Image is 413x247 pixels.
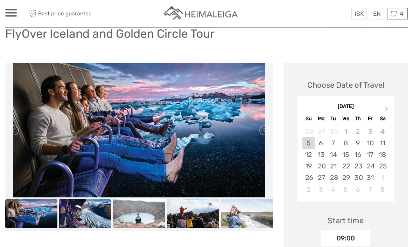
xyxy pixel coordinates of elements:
p: We're away right now. Please check back later! [10,12,79,18]
div: Choose Saturday, October 11th, 2025 [376,138,388,149]
div: Choose Thursday, October 30th, 2025 [352,172,364,184]
div: Not available Friday, October 3rd, 2025 [364,126,376,138]
div: Choose Friday, October 24th, 2025 [364,161,376,172]
div: Not available Sunday, September 28th, 2025 [302,126,315,138]
div: Choose Wednesday, October 22nd, 2025 [339,161,352,172]
div: Choose Thursday, November 6th, 2025 [352,184,364,196]
div: Choose Saturday, October 18th, 2025 [376,149,388,161]
div: Not available Monday, September 29th, 2025 [315,126,327,138]
div: month 2025-10 [300,126,391,196]
div: Choose Wednesday, October 15th, 2025 [339,149,352,161]
div: Choose Tuesday, November 4th, 2025 [327,184,339,196]
div: Choose Friday, October 17th, 2025 [364,149,376,161]
div: Choose Wednesday, October 29th, 2025 [339,172,352,184]
div: We [339,114,352,124]
div: [DATE] [297,103,394,111]
div: Choose Monday, October 27th, 2025 [315,172,327,184]
div: Choose Tuesday, October 7th, 2025 [327,138,339,149]
div: Choose Date of Travel [307,80,384,91]
div: Choose Friday, October 31st, 2025 [364,172,376,184]
div: Not available Saturday, October 4th, 2025 [376,126,388,138]
span: ISK [355,10,364,17]
img: b0eef6783e30412c8430bc28adc90111_slider_thumbnail.jpeg [167,199,219,229]
span: 4 [399,10,405,17]
img: 4a032f0474e146228b0df86bcfd3d89d_slider_thumbnail.jpeg [59,199,111,229]
div: Th [352,114,364,124]
div: Not available Wednesday, October 1st, 2025 [339,126,352,138]
div: Choose Tuesday, October 14th, 2025 [327,149,339,161]
div: Choose Saturday, October 25th, 2025 [376,161,388,172]
div: Choose Monday, November 3rd, 2025 [315,184,327,196]
div: Choose Sunday, October 19th, 2025 [302,161,315,172]
div: Choose Saturday, November 8th, 2025 [376,184,388,196]
div: Choose Monday, October 13th, 2025 [315,149,327,161]
button: Next Month [382,105,393,116]
div: Su [302,114,315,124]
img: ac5d5d76b5eb4adfab1d0a11a5d469f3_slider_thumbnail.jpeg [5,199,57,229]
div: EN [370,8,384,20]
img: a3bf0e21ae624c7683e382c4d4134743_slider_thumbnail.jpeg [221,199,273,229]
div: Choose Monday, October 20th, 2025 [315,161,327,172]
div: Choose Sunday, November 2nd, 2025 [302,184,315,196]
div: Tu [327,114,339,124]
button: Open LiveChat chat widget [80,11,89,19]
div: Choose Thursday, October 16th, 2025 [352,149,364,161]
div: Choose Thursday, October 23rd, 2025 [352,161,364,172]
div: Sa [376,114,388,124]
div: Mo [315,114,327,124]
div: Choose Sunday, October 12th, 2025 [302,149,315,161]
div: Choose Friday, November 7th, 2025 [364,184,376,196]
div: Not available Thursday, October 2nd, 2025 [352,126,364,138]
div: Start time [328,216,364,226]
img: 522c0dfcf26a4f0fab928b791f8d1471_main_slider.jpeg [13,64,265,198]
h1: FlyOver Iceland and Golden Circle Tour [5,27,215,41]
img: Apartments in Reykjavik [163,5,240,22]
div: 09:00 [321,231,370,247]
img: 2f0471fdef58461dadf2301607d98a98_slider_thumbnail.jpeg [113,199,165,229]
div: Choose Wednesday, October 8th, 2025 [339,138,352,149]
div: Choose Sunday, October 5th, 2025 [302,138,315,149]
div: Fr [364,114,376,124]
span: Best price guarantee [27,8,106,20]
div: Not available Tuesday, September 30th, 2025 [327,126,339,138]
div: Choose Thursday, October 9th, 2025 [352,138,364,149]
div: Choose Monday, October 6th, 2025 [315,138,327,149]
div: Choose Tuesday, October 28th, 2025 [327,172,339,184]
div: Choose Saturday, November 1st, 2025 [376,172,388,184]
div: Choose Wednesday, November 5th, 2025 [339,184,352,196]
div: Choose Friday, October 10th, 2025 [364,138,376,149]
div: Choose Tuesday, October 21st, 2025 [327,161,339,172]
div: Choose Sunday, October 26th, 2025 [302,172,315,184]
